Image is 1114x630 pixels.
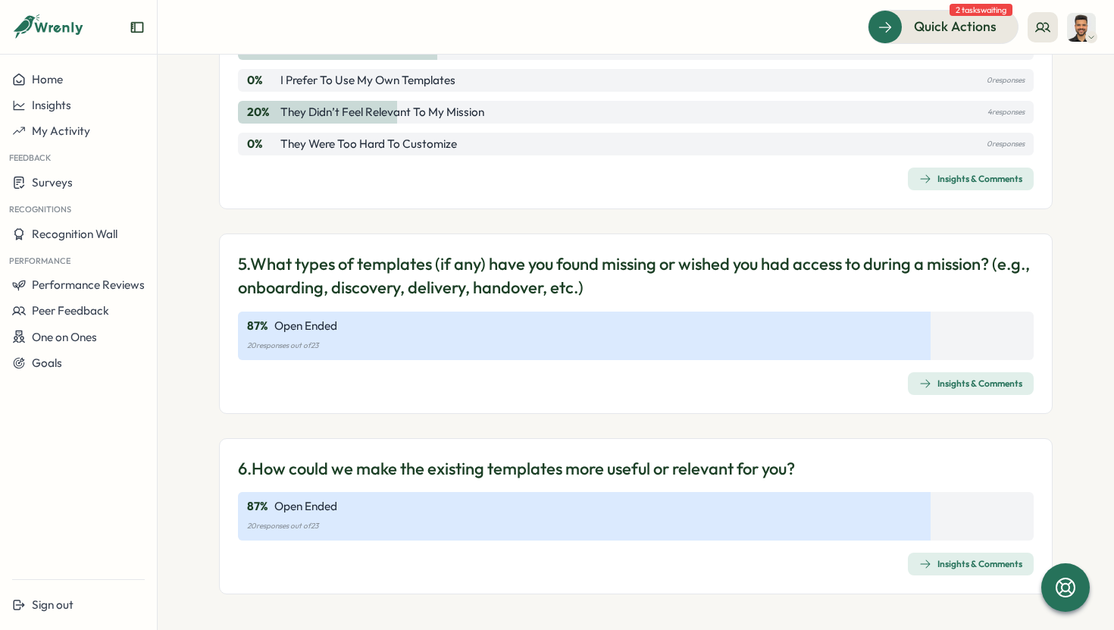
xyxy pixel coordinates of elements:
span: My Activity [32,124,90,138]
span: Peer Feedback [32,303,109,318]
p: 20 responses out of 23 [247,518,1025,534]
p: 5. What types of templates (if any) have you found missing or wished you had access to during a m... [238,252,1034,299]
button: Quick Actions [868,10,1019,43]
span: Insights [32,98,71,112]
span: 2 tasks waiting [950,4,1012,16]
p: Open Ended [274,498,337,515]
span: Quick Actions [914,17,997,36]
p: 20 responses out of 23 [247,337,1025,354]
p: 0 % [247,136,277,152]
p: 87 % [247,498,268,515]
button: Expand sidebar [130,20,145,35]
span: Surveys [32,175,73,190]
span: One on Ones [32,330,97,344]
span: Goals [32,356,62,370]
button: Insights & Comments [908,168,1034,190]
p: 0 responses [987,72,1025,89]
p: 20 % [247,104,277,121]
p: 87 % [247,318,268,334]
span: Performance Reviews [32,277,145,292]
p: They were too hard to customize [280,136,457,152]
p: Open Ended [274,318,337,334]
div: Insights & Comments [919,173,1022,185]
p: 6. How could we make the existing templates more useful or relevant for you? [238,457,795,481]
p: 4 responses [987,104,1025,121]
div: Insights & Comments [919,378,1022,390]
span: Recognition Wall [32,227,117,241]
button: Insights & Comments [908,553,1034,575]
img: Sagar Verma [1067,13,1096,42]
p: 0 responses [987,136,1025,152]
span: Sign out [32,597,74,612]
span: Home [32,72,63,86]
p: 0 % [247,72,277,89]
div: Insights & Comments [919,558,1022,570]
p: They didn’t feel relevant to my mission [280,104,484,121]
button: Insights & Comments [908,372,1034,395]
p: I prefer to use my own templates [280,72,455,89]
